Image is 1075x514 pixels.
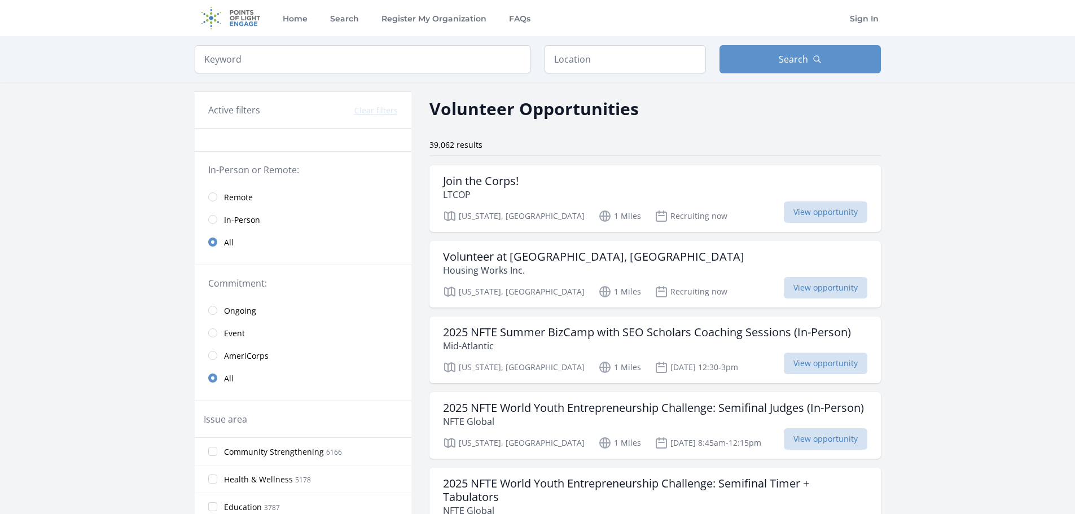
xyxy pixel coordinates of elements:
a: 2025 NFTE World Youth Entrepreneurship Challenge: Semifinal Judges (In-Person) NFTE Global [US_ST... [429,392,881,459]
a: AmeriCorps [195,344,411,367]
p: NFTE Global [443,415,864,428]
p: Recruiting now [655,285,727,298]
h3: 2025 NFTE Summer BizCamp with SEO Scholars Coaching Sessions (In-Person) [443,326,851,339]
a: Volunteer at [GEOGRAPHIC_DATA], [GEOGRAPHIC_DATA] Housing Works Inc. [US_STATE], [GEOGRAPHIC_DATA... [429,241,881,307]
a: Event [195,322,411,344]
span: Event [224,328,245,339]
a: 2025 NFTE Summer BizCamp with SEO Scholars Coaching Sessions (In-Person) Mid-Atlantic [US_STATE],... [429,317,881,383]
a: All [195,367,411,389]
p: 1 Miles [598,285,641,298]
h3: Join the Corps! [443,174,519,188]
p: [US_STATE], [GEOGRAPHIC_DATA] [443,209,585,223]
p: LTCOP [443,188,519,201]
a: Join the Corps! LTCOP [US_STATE], [GEOGRAPHIC_DATA] 1 Miles Recruiting now View opportunity [429,165,881,232]
p: [DATE] 8:45am-12:15pm [655,436,761,450]
h3: Active filters [208,103,260,117]
span: AmeriCorps [224,350,269,362]
span: 39,062 results [429,139,482,150]
span: Health & Wellness [224,474,293,485]
span: 6166 [326,447,342,457]
legend: Issue area [204,412,247,426]
input: Education 3787 [208,502,217,511]
p: 1 Miles [598,361,641,374]
p: [DATE] 12:30-3pm [655,361,738,374]
span: Remote [224,192,253,203]
p: [US_STATE], [GEOGRAPHIC_DATA] [443,436,585,450]
a: Remote [195,186,411,208]
span: In-Person [224,214,260,226]
input: Community Strengthening 6166 [208,447,217,456]
a: Ongoing [195,299,411,322]
legend: In-Person or Remote: [208,163,398,177]
span: Education [224,502,262,513]
a: All [195,231,411,253]
input: Location [545,45,706,73]
p: [US_STATE], [GEOGRAPHIC_DATA] [443,285,585,298]
input: Health & Wellness 5178 [208,475,217,484]
p: 1 Miles [598,436,641,450]
span: 5178 [295,475,311,485]
span: Ongoing [224,305,256,317]
button: Search [719,45,881,73]
span: Community Strengthening [224,446,324,458]
span: View opportunity [784,428,867,450]
p: Mid-Atlantic [443,339,851,353]
a: In-Person [195,208,411,231]
h2: Volunteer Opportunities [429,96,639,121]
h3: 2025 NFTE World Youth Entrepreneurship Challenge: Semifinal Judges (In-Person) [443,401,864,415]
span: View opportunity [784,353,867,374]
span: All [224,237,234,248]
h3: Volunteer at [GEOGRAPHIC_DATA], [GEOGRAPHIC_DATA] [443,250,744,263]
p: [US_STATE], [GEOGRAPHIC_DATA] [443,361,585,374]
span: All [224,373,234,384]
p: Housing Works Inc. [443,263,744,277]
span: Search [779,52,808,66]
span: View opportunity [784,201,867,223]
h3: 2025 NFTE World Youth Entrepreneurship Challenge: Semifinal Timer + Tabulators [443,477,867,504]
input: Keyword [195,45,531,73]
p: 1 Miles [598,209,641,223]
span: 3787 [264,503,280,512]
p: Recruiting now [655,209,727,223]
legend: Commitment: [208,276,398,290]
button: Clear filters [354,105,398,116]
span: View opportunity [784,277,867,298]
